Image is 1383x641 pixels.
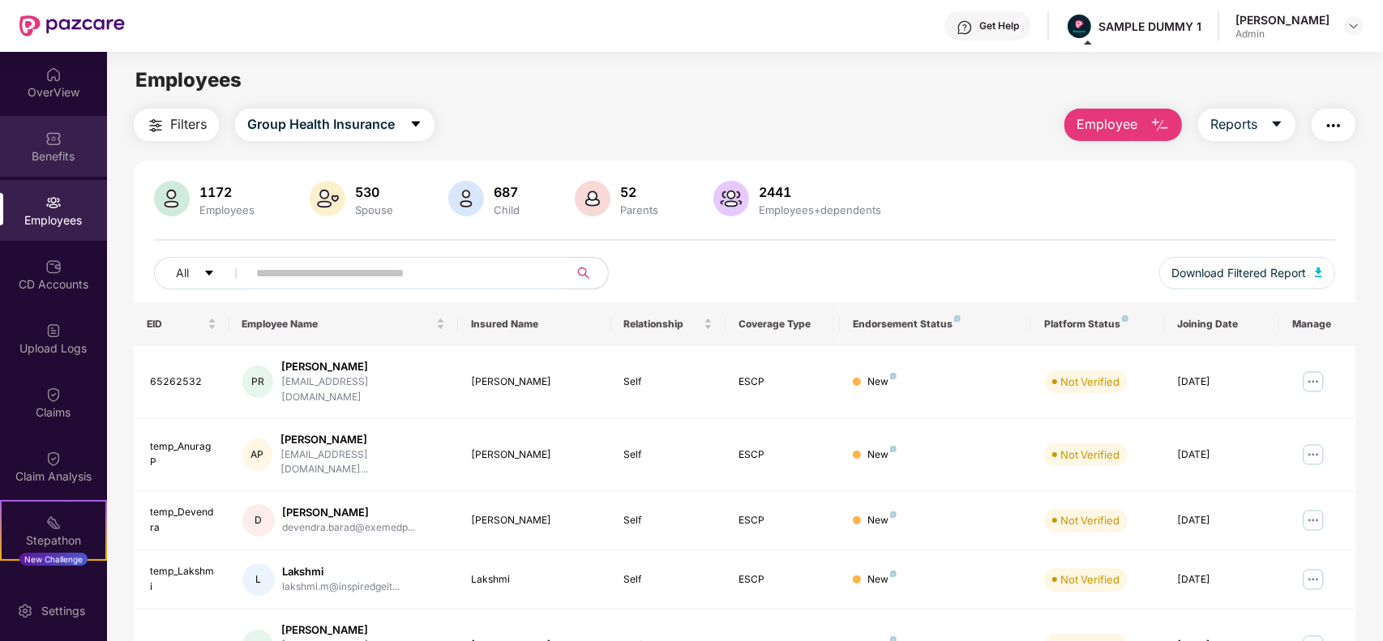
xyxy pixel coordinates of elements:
[611,302,726,346] th: Relationship
[45,387,62,403] img: svg+xml;base64,PHN2ZyBpZD0iQ2xhaW0iIHhtbG5zPSJodHRwOi8vd3d3LnczLm9yZy8yMDAwL3N2ZyIgd2lkdGg9IjIwIi...
[146,116,165,135] img: svg+xml;base64,PHN2ZyB4bWxucz0iaHR0cDovL3d3dy53My5vcmcvMjAwMC9zdmciIHdpZHRoPSIyNCIgaGVpZ2h0PSIyNC...
[150,439,216,470] div: temp_AnuragP
[617,184,662,200] div: 52
[1235,28,1329,41] div: Admin
[890,511,897,518] img: svg+xml;base64,PHN2ZyB4bWxucz0iaHR0cDovL3d3dy53My5vcmcvMjAwMC9zdmciIHdpZHRoPSI4IiBoZWlnaHQ9IjgiIH...
[242,438,273,471] div: AP
[739,572,827,588] div: ESCP
[756,203,884,216] div: Employees+dependents
[242,318,434,331] span: Employee Name
[1068,15,1091,38] img: Pazcare_Alternative_logo-01-01.png
[45,451,62,467] img: svg+xml;base64,PHN2ZyBpZD0iQ2xhaW0iIHhtbG5zPSJodHRwOi8vd3d3LnczLm9yZy8yMDAwL3N2ZyIgd2lkdGg9IjIwIi...
[867,572,897,588] div: New
[1178,572,1266,588] div: [DATE]
[1300,369,1326,395] img: manageButton
[1060,512,1120,528] div: Not Verified
[1098,19,1201,34] div: SAMPLE DUMMY 1
[352,203,396,216] div: Spouse
[1077,114,1137,135] span: Employee
[45,259,62,275] img: svg+xml;base64,PHN2ZyBpZD0iQ0RfQWNjb3VudHMiIGRhdGEtbmFtZT0iQ0QgQWNjb3VudHMiIHhtbG5zPSJodHRwOi8vd3...
[624,318,700,331] span: Relationship
[471,447,597,463] div: [PERSON_NAME]
[45,194,62,211] img: svg+xml;base64,PHN2ZyBpZD0iRW1wbG95ZWVzIiB4bWxucz0iaHR0cDovL3d3dy53My5vcmcvMjAwMC9zdmciIHdpZHRoPS...
[409,118,422,132] span: caret-down
[1178,513,1266,528] div: [DATE]
[229,302,459,346] th: Employee Name
[979,19,1019,32] div: Get Help
[235,109,435,141] button: Group Health Insurancecaret-down
[1235,12,1329,28] div: [PERSON_NAME]
[242,504,275,536] div: D
[1122,315,1128,322] img: svg+xml;base64,PHN2ZyB4bWxucz0iaHR0cDovL3d3dy53My5vcmcvMjAwMC9zdmciIHdpZHRoPSI4IiBoZWlnaHQ9IjgiIH...
[471,513,597,528] div: [PERSON_NAME]
[45,323,62,339] img: svg+xml;base64,PHN2ZyBpZD0iVXBsb2FkX0xvZ3MiIGRhdGEtbmFtZT0iVXBsb2FkIExvZ3MiIHhtbG5zPSJodHRwOi8vd3...
[890,446,897,452] img: svg+xml;base64,PHN2ZyB4bWxucz0iaHR0cDovL3d3dy53My5vcmcvMjAwMC9zdmciIHdpZHRoPSI4IiBoZWlnaHQ9IjgiIH...
[283,520,416,536] div: devendra.barad@exemedp...
[283,564,400,579] div: Lakshmi
[203,267,215,280] span: caret-down
[867,447,897,463] div: New
[36,603,90,619] div: Settings
[1210,114,1257,135] span: Reports
[890,570,897,577] img: svg+xml;base64,PHN2ZyB4bWxucz0iaHR0cDovL3d3dy53My5vcmcvMjAwMC9zdmciIHdpZHRoPSI4IiBoZWlnaHQ9IjgiIH...
[196,203,258,216] div: Employees
[147,318,204,331] span: EID
[135,68,242,92] span: Employees
[45,515,62,531] img: svg+xml;base64,PHN2ZyB4bWxucz0iaHR0cDovL3d3dy53My5vcmcvMjAwMC9zdmciIHdpZHRoPSIyMSIgaGVpZ2h0PSIyMC...
[624,572,713,588] div: Self
[624,513,713,528] div: Self
[1044,318,1152,331] div: Platform Status
[154,181,190,216] img: svg+xml;base64,PHN2ZyB4bWxucz0iaHR0cDovL3d3dy53My5vcmcvMjAwMC9zdmciIHhtbG5zOnhsaW5rPSJodHRwOi8vd3...
[568,267,600,280] span: search
[280,447,445,478] div: [EMAIL_ADDRESS][DOMAIN_NAME]...
[1060,571,1120,588] div: Not Verified
[1270,118,1283,132] span: caret-down
[954,315,961,322] img: svg+xml;base64,PHN2ZyB4bWxucz0iaHR0cDovL3d3dy53My5vcmcvMjAwMC9zdmciIHdpZHRoPSI4IiBoZWlnaHQ9IjgiIH...
[19,553,88,566] div: New Challenge
[45,130,62,147] img: svg+xml;base64,PHN2ZyBpZD0iQmVuZWZpdHMiIHhtbG5zPSJodHRwOi8vd3d3LnczLm9yZy8yMDAwL3N2ZyIgd2lkdGg9Ij...
[1165,302,1279,346] th: Joining Date
[45,66,62,83] img: svg+xml;base64,PHN2ZyBpZD0iSG9tZSIgeG1sbnM9Imh0dHA6Ly93d3cudzMub3JnLzIwMDAvc3ZnIiB3aWR0aD0iMjAiIG...
[2,532,105,549] div: Stepathon
[45,579,62,595] img: svg+xml;base64,PHN2ZyBpZD0iRW5kb3JzZW1lbnRzIiB4bWxucz0iaHR0cDovL3d3dy53My5vcmcvMjAwMC9zdmciIHdpZH...
[196,184,258,200] div: 1172
[1150,116,1170,135] img: svg+xml;base64,PHN2ZyB4bWxucz0iaHR0cDovL3d3dy53My5vcmcvMjAwMC9zdmciIHhtbG5zOnhsaW5rPSJodHRwOi8vd3...
[448,181,484,216] img: svg+xml;base64,PHN2ZyB4bWxucz0iaHR0cDovL3d3dy53My5vcmcvMjAwMC9zdmciIHhtbG5zOnhsaW5rPSJodHRwOi8vd3...
[150,505,216,536] div: temp_Devendra
[568,257,609,289] button: search
[134,109,219,141] button: Filters
[726,302,840,346] th: Coverage Type
[490,203,523,216] div: Child
[176,264,189,282] span: All
[150,374,216,390] div: 65262532
[247,114,395,135] span: Group Health Insurance
[283,505,416,520] div: [PERSON_NAME]
[281,374,445,405] div: [EMAIL_ADDRESS][DOMAIN_NAME]
[471,374,597,390] div: [PERSON_NAME]
[624,374,713,390] div: Self
[624,447,713,463] div: Self
[1198,109,1295,141] button: Reportscaret-down
[1300,442,1326,468] img: manageButton
[352,184,396,200] div: 530
[1324,116,1343,135] img: svg+xml;base64,PHN2ZyB4bWxucz0iaHR0cDovL3d3dy53My5vcmcvMjAwMC9zdmciIHdpZHRoPSIyNCIgaGVpZ2h0PSIyNC...
[890,373,897,379] img: svg+xml;base64,PHN2ZyB4bWxucz0iaHR0cDovL3d3dy53My5vcmcvMjAwMC9zdmciIHdpZHRoPSI4IiBoZWlnaHQ9IjgiIH...
[575,181,610,216] img: svg+xml;base64,PHN2ZyB4bWxucz0iaHR0cDovL3d3dy53My5vcmcvMjAwMC9zdmciIHhtbG5zOnhsaW5rPSJodHRwOi8vd3...
[1279,302,1355,346] th: Manage
[150,564,216,595] div: temp_Lakshmi
[957,19,973,36] img: svg+xml;base64,PHN2ZyBpZD0iSGVscC0zMngzMiIgeG1sbnM9Imh0dHA6Ly93d3cudzMub3JnLzIwMDAvc3ZnIiB3aWR0aD...
[283,579,400,595] div: lakshmi.m@inspiredgeit...
[19,15,125,36] img: New Pazcare Logo
[1159,257,1336,289] button: Download Filtered Report
[617,203,662,216] div: Parents
[310,181,345,216] img: svg+xml;base64,PHN2ZyB4bWxucz0iaHR0cDovL3d3dy53My5vcmcvMjAwMC9zdmciIHhtbG5zOnhsaW5rPSJodHRwOi8vd3...
[739,447,827,463] div: ESCP
[280,432,445,447] div: [PERSON_NAME]
[1060,374,1120,390] div: Not Verified
[713,181,749,216] img: svg+xml;base64,PHN2ZyB4bWxucz0iaHR0cDovL3d3dy53My5vcmcvMjAwMC9zdmciIHhtbG5zOnhsaW5rPSJodHRwOi8vd3...
[1300,507,1326,533] img: manageButton
[242,365,274,398] div: PR
[1315,267,1323,277] img: svg+xml;base64,PHN2ZyB4bWxucz0iaHR0cDovL3d3dy53My5vcmcvMjAwMC9zdmciIHhtbG5zOnhsaW5rPSJodHRwOi8vd3...
[490,184,523,200] div: 687
[867,374,897,390] div: New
